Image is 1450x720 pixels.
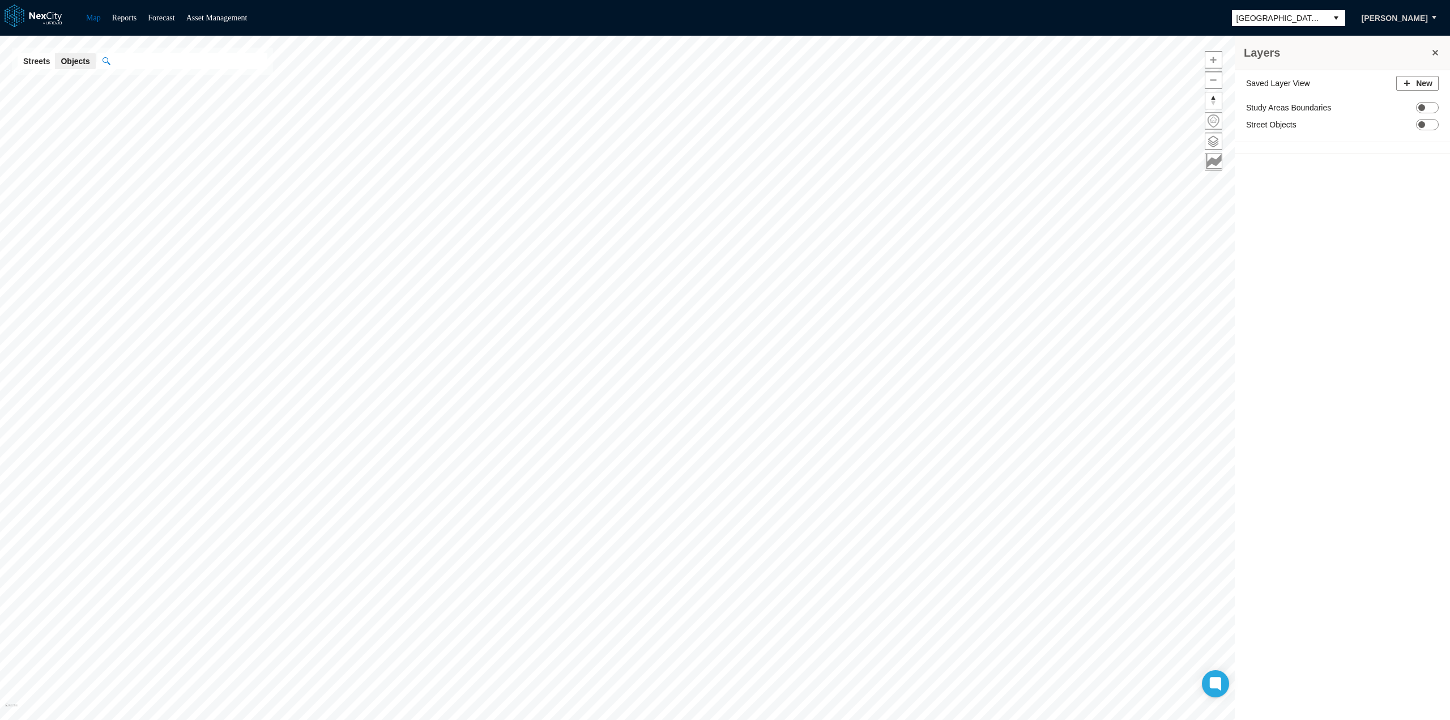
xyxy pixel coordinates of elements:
[5,704,18,717] a: Mapbox homepage
[1244,45,1430,61] h3: Layers
[18,53,56,69] button: Streets
[1205,71,1222,89] button: Zoom out
[1205,112,1222,130] button: Home
[1246,119,1297,130] label: Street Objects
[1350,8,1440,28] button: [PERSON_NAME]
[1236,12,1323,24] span: [GEOGRAPHIC_DATA][PERSON_NAME]
[1416,78,1432,89] span: New
[1246,78,1310,89] label: Saved Layer View
[1205,52,1222,68] span: Zoom in
[1246,102,1331,113] label: Study Areas Boundaries
[1362,12,1428,24] span: [PERSON_NAME]
[112,14,137,22] a: Reports
[23,56,50,67] span: Streets
[148,14,174,22] a: Forecast
[1327,10,1345,26] button: select
[1396,76,1439,91] button: New
[1205,133,1222,150] button: Layers management
[86,14,101,22] a: Map
[1205,51,1222,69] button: Zoom in
[1205,72,1222,88] span: Zoom out
[1205,92,1222,109] button: Reset bearing to north
[61,56,89,67] span: Objects
[55,53,95,69] button: Objects
[186,14,248,22] a: Asset Management
[1205,153,1222,171] button: Key metrics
